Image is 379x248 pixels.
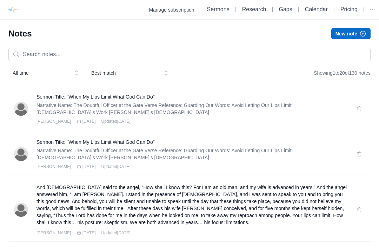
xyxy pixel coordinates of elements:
[36,147,348,161] p: Narrative Name: The Doubtful Officer at the Gate Verse Reference: Guarding Our Words: Avoid Letti...
[279,6,292,12] a: Gaps
[36,139,348,146] a: Sermon Title: "When My Lips Limit What God Can Do"
[331,5,338,14] li: |
[36,230,71,236] span: [PERSON_NAME]
[101,119,130,124] span: Updated [DATE]
[340,6,358,12] a: Pricing
[36,102,348,116] p: Narrative Name: The Doubtful Officer at the Gate Verse Reference: Guarding Our Words: Avoid Letti...
[8,28,32,39] h1: Notes
[82,164,96,169] span: [DATE]
[360,5,367,14] li: |
[232,5,239,14] li: |
[14,203,28,217] img: Matt
[91,69,159,76] span: Best match
[8,48,371,61] input: Search notes...
[87,67,173,79] button: Best match
[269,5,276,14] li: |
[101,230,130,236] span: Updated [DATE]
[101,164,130,169] span: Updated [DATE]
[14,102,28,116] img: Matt
[8,67,83,79] button: All time
[5,2,21,18] img: logo
[305,6,328,12] a: Calendar
[36,164,71,169] span: [PERSON_NAME]
[331,28,371,39] button: New note
[36,184,348,226] a: And [DEMOGRAPHIC_DATA] said to the angel, “How shall I know this? For I am an old man, and my wif...
[242,6,266,12] a: Research
[14,147,28,161] img: Matt
[36,93,348,100] a: Sermon Title: "When My Lips Limit What God Can Do"
[207,6,230,12] a: Sermons
[82,230,96,236] span: [DATE]
[145,4,198,15] button: Manage subscription
[82,119,96,124] span: [DATE]
[295,5,302,14] li: |
[36,119,71,124] span: [PERSON_NAME]
[314,67,371,79] div: Showing 1 to 20 of 130 notes
[13,69,69,76] span: All time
